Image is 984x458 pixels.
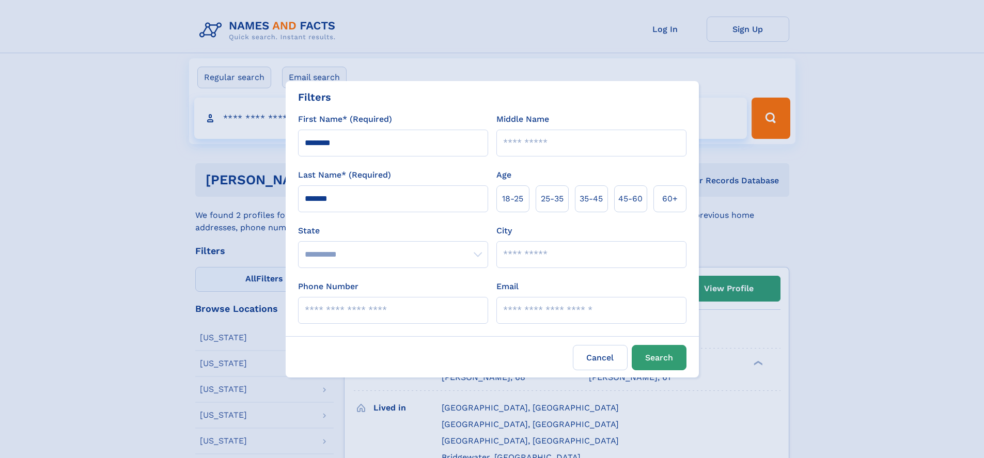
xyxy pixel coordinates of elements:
label: Middle Name [496,113,549,125]
label: Email [496,280,519,293]
span: 35‑45 [580,193,603,205]
span: 60+ [662,193,678,205]
label: City [496,225,512,237]
span: 18‑25 [502,193,523,205]
label: Phone Number [298,280,358,293]
label: Cancel [573,345,628,370]
span: 25‑35 [541,193,564,205]
label: Last Name* (Required) [298,169,391,181]
button: Search [632,345,686,370]
label: First Name* (Required) [298,113,392,125]
span: 45‑60 [618,193,643,205]
div: Filters [298,89,331,105]
label: Age [496,169,511,181]
label: State [298,225,488,237]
